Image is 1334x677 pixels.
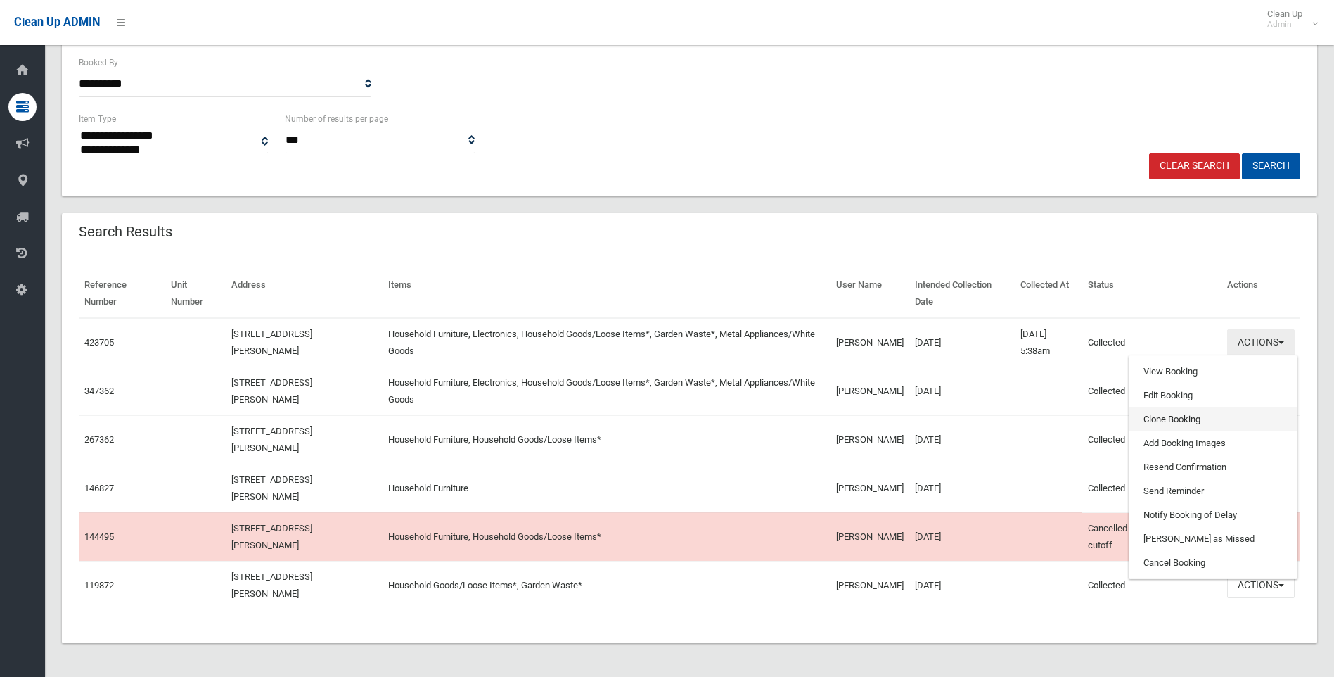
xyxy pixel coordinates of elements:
td: Household Furniture, Household Goods/Loose Items* [383,415,830,464]
a: [STREET_ADDRESS][PERSON_NAME] [231,329,312,356]
label: Item Type [79,111,116,127]
a: 146827 [84,483,114,493]
td: [DATE] [909,561,1015,609]
a: [STREET_ADDRESS][PERSON_NAME] [231,571,312,599]
td: Collected [1082,561,1221,609]
a: 144495 [84,531,114,542]
label: Number of results per page [285,111,388,127]
th: Intended Collection Date [909,270,1015,318]
a: [PERSON_NAME] as Missed [1129,527,1297,551]
th: Reference Number [79,270,165,318]
td: Cancelled by admin before cutoff [1082,512,1221,561]
td: Household Furniture, Household Goods/Loose Items* [383,512,830,561]
a: 347362 [84,386,114,396]
td: [PERSON_NAME] [830,464,909,512]
button: Actions [1227,329,1295,355]
th: Status [1082,270,1221,318]
td: [DATE] [909,415,1015,464]
a: Notify Booking of Delay [1129,503,1297,527]
td: Collected [1082,367,1221,415]
td: Collected [1082,464,1221,512]
a: [STREET_ADDRESS][PERSON_NAME] [231,523,312,550]
td: [DATE] [909,512,1015,561]
td: [DATE] [909,464,1015,512]
th: Address [226,270,382,318]
span: Clean Up ADMIN [14,15,100,29]
td: Collected [1082,318,1221,367]
small: Admin [1267,19,1302,30]
a: 119872 [84,580,114,590]
th: Actions [1221,270,1300,318]
label: Booked By [79,55,118,70]
a: [STREET_ADDRESS][PERSON_NAME] [231,474,312,502]
td: [PERSON_NAME] [830,561,909,609]
th: User Name [830,270,909,318]
td: Household Furniture, Electronics, Household Goods/Loose Items*, Garden Waste*, Metal Appliances/W... [383,318,830,367]
a: Cancel Booking [1129,551,1297,575]
a: Clear Search [1149,153,1240,179]
button: Search [1242,153,1300,179]
th: Unit Number [165,270,226,318]
span: Clean Up [1260,8,1316,30]
a: 423705 [84,337,114,348]
td: [PERSON_NAME] [830,367,909,415]
a: Send Reminder [1129,479,1297,503]
a: [STREET_ADDRESS][PERSON_NAME] [231,377,312,405]
td: Collected [1082,415,1221,464]
button: Actions [1227,572,1295,598]
th: Items [383,270,830,318]
td: [DATE] 5:38am [1015,318,1083,367]
a: View Booking [1129,360,1297,384]
td: Household Goods/Loose Items*, Garden Waste* [383,561,830,609]
th: Collected At [1015,270,1083,318]
td: [DATE] [909,318,1015,367]
header: Search Results [62,218,189,246]
a: Add Booking Images [1129,431,1297,455]
td: Household Furniture, Electronics, Household Goods/Loose Items*, Garden Waste*, Metal Appliances/W... [383,367,830,415]
a: [STREET_ADDRESS][PERSON_NAME] [231,426,312,453]
td: [PERSON_NAME] [830,415,909,464]
a: Edit Booking [1129,384,1297,407]
a: Clone Booking [1129,407,1297,431]
a: Resend Confirmation [1129,455,1297,479]
td: [DATE] [909,367,1015,415]
td: [PERSON_NAME] [830,318,909,367]
a: 267362 [84,434,114,445]
td: [PERSON_NAME] [830,512,909,561]
td: Household Furniture [383,464,830,512]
